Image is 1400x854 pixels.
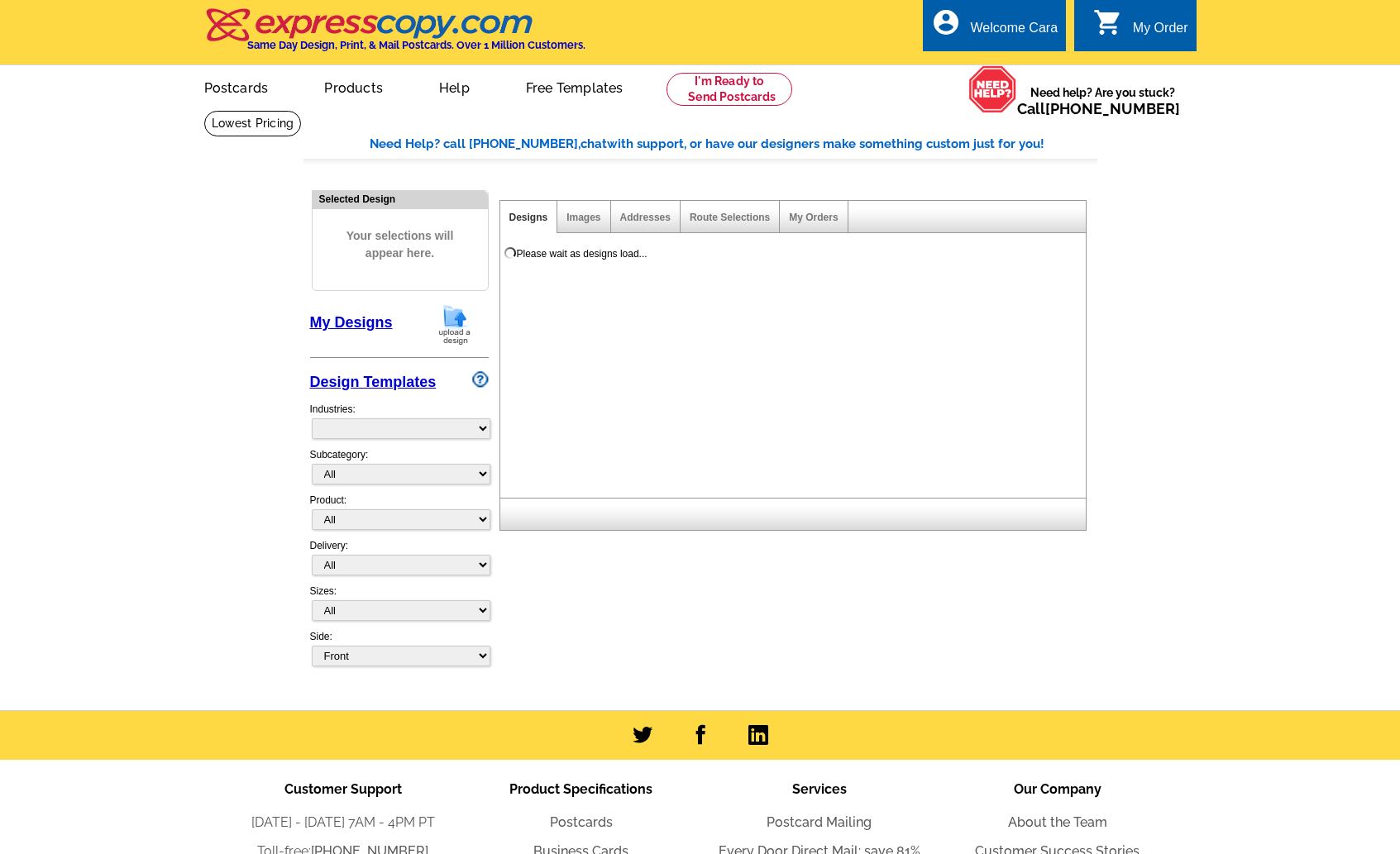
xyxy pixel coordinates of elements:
[325,211,475,279] span: Your selections will appear here.
[509,781,652,797] span: Product Specifications
[1045,100,1180,117] a: [PHONE_NUMBER]
[204,20,585,51] a: Same Day Design, Print, & Mail Postcards. Over 1 Million Customers.
[971,21,1058,44] div: Welcome Cara
[413,67,496,106] a: Help
[310,584,489,629] div: Sizes:
[792,781,847,797] span: Services
[789,212,838,223] a: My Orders
[472,371,489,388] img: design-wizard-help-icon.png
[517,246,647,261] div: Please wait as designs load...
[310,374,437,390] a: Design Templates
[581,136,607,151] span: chat
[433,303,476,346] img: upload-design
[1093,7,1123,37] i: shopping_cart
[178,67,295,106] a: Postcards
[247,39,585,51] h4: Same Day Design, Print, & Mail Postcards. Over 1 Million Customers.
[968,65,1017,113] img: help
[313,191,488,207] div: Selected Design
[310,314,393,331] a: My Designs
[1017,100,1180,117] span: Call
[504,246,517,260] img: loading...
[566,212,600,223] a: Images
[1014,781,1101,797] span: Our Company
[298,67,409,106] a: Products
[931,7,961,37] i: account_circle
[284,781,402,797] span: Customer Support
[310,447,489,493] div: Subcategory:
[1093,18,1188,39] a: shopping_cart My Order
[310,538,489,584] div: Delivery:
[310,629,489,668] div: Side:
[224,813,462,833] li: [DATE] - [DATE] 7AM - 4PM PT
[310,394,489,447] div: Industries:
[499,67,650,106] a: Free Templates
[620,212,671,223] a: Addresses
[370,135,1097,154] div: Need Help? call [PHONE_NUMBER], with support, or have our designers make something custom just fo...
[690,212,770,223] a: Route Selections
[550,814,613,830] a: Postcards
[310,493,489,538] div: Product:
[1017,84,1188,117] span: Need help? Are you stuck?
[767,814,872,830] a: Postcard Mailing
[509,212,548,223] a: Designs
[1133,21,1188,44] div: My Order
[1008,814,1107,830] a: About the Team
